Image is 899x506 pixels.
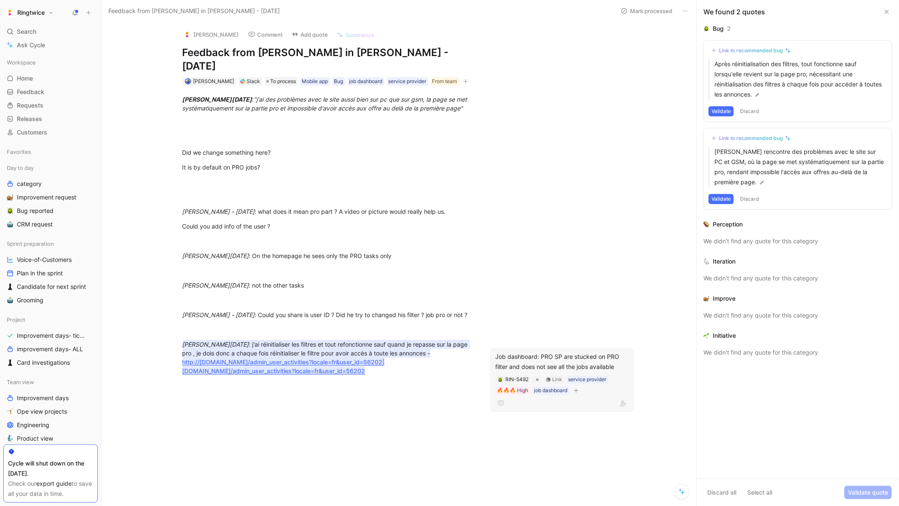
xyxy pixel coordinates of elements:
button: Validate [708,194,734,204]
div: : [182,95,474,113]
img: 🤸 [7,408,13,415]
span: Ope view projects [17,407,67,416]
span: Requests [17,101,43,110]
button: Validate [708,106,734,116]
span: Project [7,315,25,324]
div: From team [432,77,457,86]
button: Add quote [288,29,332,40]
img: 🪲 [703,26,709,32]
img: 🪲 [498,377,503,382]
span: [PERSON_NAME] [193,78,234,84]
a: Requests [3,99,98,112]
img: 🧞‍♂️ [7,435,13,442]
div: Link to recommended bug [719,47,783,54]
button: ♟️ [5,358,15,368]
div: : Could you share is user ID ? Did he try to changed his filter ? job pro or not ? [182,310,474,319]
a: ♟️Candidate for next sprint [3,280,98,293]
span: Candidate for next sprint [17,283,86,291]
div: : what does it mean pro part ? A video or picture would really help us. [182,207,474,216]
div: 2 [727,24,731,34]
div: Bug [713,24,724,34]
div: Workspace [3,56,98,69]
a: improvement days- ALL [3,343,98,355]
em: [PERSON_NAME][DATE] [182,96,252,103]
span: category [17,180,42,188]
a: export guide [36,480,72,487]
div: Did we change something here? [182,148,474,157]
div: We didn’t find any quote for this category [703,310,892,320]
button: ♟️ [5,282,15,292]
img: ♟️ [7,359,13,366]
div: Job dashboard: PRO SP are stucked on PRO filter and does not see all the jobs available [496,352,628,372]
a: Engineering [3,419,98,431]
img: 🐌 [703,296,709,301]
a: 🤖Grooming [3,294,98,307]
a: 🤸Ope view projects [3,405,98,418]
div: Sprint preparationVoice-of-CustomersPlan in the sprint♟️Candidate for next sprint🤖Grooming [3,237,98,307]
span: Improvement request [17,193,76,202]
div: We didn’t find any quote for this category [703,273,892,283]
button: 🤖 [5,295,15,305]
div: Improve [713,293,735,304]
span: Feedback from [PERSON_NAME] in [PERSON_NAME] - [DATE] [108,6,280,16]
div: Perception [713,219,743,229]
img: 🌱 [703,333,709,339]
div: : On the homepage he sees only the PRO tasks only [182,251,474,260]
a: 🤖CRM request [3,218,98,231]
em: [PERSON_NAME] - [DATE] [182,208,255,215]
button: Summarize [333,29,378,41]
button: RingtwiceRingtwice [3,7,56,19]
img: 🪲 [7,207,13,214]
span: Ask Cycle [17,40,45,50]
img: ♟️ [7,283,13,290]
div: Iteration [713,256,735,266]
span: improvement days- ALL [17,345,83,353]
img: 🤖 [7,221,13,228]
span: Card investigations [17,358,70,367]
em: "j'ai des problèmes avec le site aussi bien sur pc que sur gsm, la page se met systématiquement s... [182,96,469,112]
em: [PERSON_NAME][DATE] [182,282,249,289]
span: Feedback [17,88,44,96]
div: Sprint preparation [3,237,98,250]
button: Link to recommended bug [708,133,794,143]
span: Voice-of-Customers [17,256,72,264]
div: Day to day [3,161,98,174]
div: Search [3,25,98,38]
mark: : j'ai réinitialiser les filtres et tout refonctionne sauf quand je repasse sur la page pro , je ... [182,340,470,375]
div: Initiative [713,331,736,341]
div: Slack [247,77,260,86]
div: We found 2 quotes [703,7,765,17]
div: Project [3,313,98,326]
a: 🐌Improvement request [3,191,98,204]
div: Team viewImprovement days🤸Ope view projectsEngineering🧞‍♂️Product view🔢Data view💌Market view🤸Ope ... [3,376,98,499]
span: Bug reported [17,207,54,215]
span: Product view [17,434,53,443]
a: Plan in the sprint [3,267,98,280]
button: Discard all [703,486,740,499]
a: 🧞‍♂️Product view [3,432,98,445]
a: Feedback [3,86,98,98]
div: Could you add info of the user ? [182,222,474,231]
a: Ask Cycle [3,39,98,51]
a: Voice-of-Customers [3,253,98,266]
div: Favorites [3,145,98,158]
a: Improvement days- tickets ready [3,329,98,342]
button: Discard [737,106,762,116]
div: Day to daycategory🐌Improvement request🪲Bug reported🤖CRM request [3,161,98,231]
span: Improvement days- tickets ready [17,331,88,340]
button: Select all [743,486,776,499]
a: Home [3,72,98,85]
button: Mark processed [617,5,676,17]
button: Link to recommended bug [708,46,794,56]
span: Search [17,27,36,37]
span: Grooming [17,296,43,304]
a: Releases [3,113,98,125]
img: 🐌 [7,194,13,201]
div: job dashboard [534,386,568,395]
button: Comment [244,29,287,40]
div: ProjectImprovement days- tickets readyimprovement days- ALL♟️Card investigations [3,313,98,369]
div: 🔥🔥🔥 High [497,386,529,395]
button: 🪲 [497,377,503,382]
div: We didn’t find any quote for this category [703,236,892,246]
